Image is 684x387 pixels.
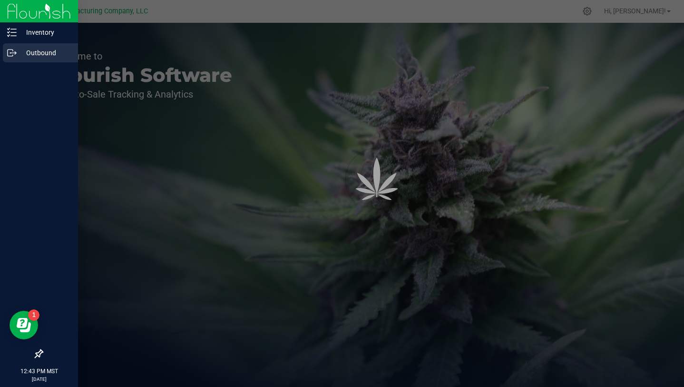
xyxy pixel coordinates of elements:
[7,28,17,37] inline-svg: Inventory
[17,47,74,59] p: Outbound
[17,27,74,38] p: Inventory
[4,367,74,376] p: 12:43 PM MST
[28,309,39,321] iframe: Resource center unread badge
[10,311,38,339] iframe: Resource center
[4,376,74,383] p: [DATE]
[7,48,17,58] inline-svg: Outbound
